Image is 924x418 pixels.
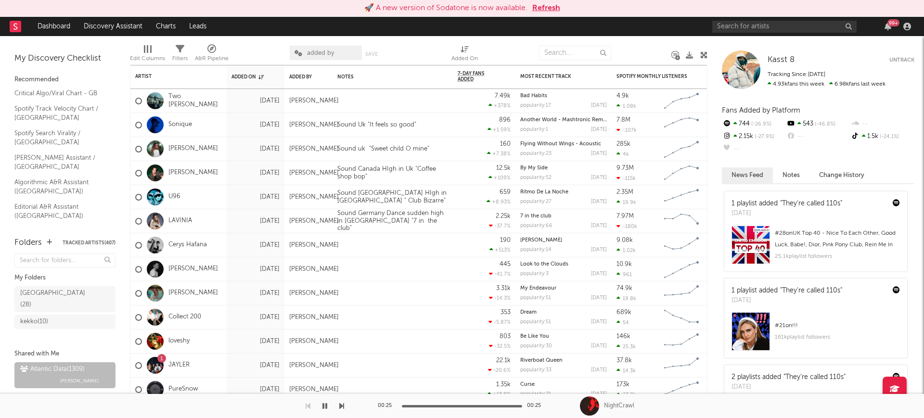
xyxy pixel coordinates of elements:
[333,210,453,232] div: Sound Germany Dance sudden high in [GEOGRAPHIC_DATA] "7 in the club"
[20,288,88,311] div: [GEOGRAPHIC_DATA] ( 28 )
[660,329,703,354] svg: Chart title
[489,247,511,253] div: +513 %
[520,247,552,253] div: popularity: 14
[520,238,562,243] a: [PERSON_NAME]
[168,313,201,321] a: Collect 200
[520,319,551,325] div: popularity: 51
[168,93,222,109] a: Two [PERSON_NAME]
[731,372,846,382] div: 2 playlists added
[660,378,703,402] svg: Chart title
[231,288,280,299] div: [DATE]
[451,41,478,69] div: Added On
[289,362,339,369] div: [PERSON_NAME]
[500,333,511,340] div: 803
[616,165,634,171] div: 9.73M
[14,177,106,197] a: Algorithmic A&R Assistant ([GEOGRAPHIC_DATA])
[520,127,548,132] div: popularity: 1
[616,357,632,364] div: 37.8k
[591,343,607,349] div: [DATE]
[307,50,334,56] span: added by
[616,93,629,99] div: 4.9k
[365,51,378,57] button: Save
[333,121,421,129] div: Sound Uk "It feels so good"
[520,223,552,228] div: popularity: 66
[168,121,192,129] a: Sonique
[495,93,511,99] div: 7.49k
[768,56,795,64] span: Kasst 8
[616,103,636,109] div: 1.08k
[520,343,552,349] div: popularity: 30
[768,81,824,87] span: 4.93k fans this week
[660,209,703,233] svg: Chart title
[780,200,842,207] a: "They're called 110s"
[722,130,786,143] div: 2.15k
[520,214,552,219] a: 7 in the club
[289,217,339,225] div: [PERSON_NAME]
[500,261,511,267] div: 445
[616,199,636,205] div: 19.9k
[520,262,568,267] a: Look to the Clouds
[231,119,280,131] div: [DATE]
[500,309,511,316] div: 353
[489,223,511,229] div: -37.7 %
[195,41,229,69] div: A&R Pipeline
[60,375,99,387] span: [PERSON_NAME]
[520,382,535,387] a: Curse
[616,295,636,302] div: 19.8k
[722,143,786,155] div: --
[768,81,885,87] span: 6.98k fans last week
[488,175,511,181] div: +109 %
[520,165,548,171] a: By My Side
[591,319,607,325] div: [DATE]
[520,286,607,291] div: My Endeavour
[616,261,632,267] div: 10.9k
[168,217,192,225] a: LAVINIA
[333,190,453,204] div: Sound [GEOGRAPHIC_DATA] HIgh in [GEOGRAPHIC_DATA] " Club Bizarre"
[591,223,607,228] div: [DATE]
[172,41,188,69] div: Filters
[489,271,511,277] div: -41.7 %
[616,175,636,181] div: -115k
[591,392,607,397] div: [DATE]
[14,315,115,329] a: kekko(10)
[616,189,633,195] div: 2.35M
[364,2,527,14] div: 🚀 A new version of Sodatone is now available.
[20,364,85,375] div: Atlantic Data ( 1309 )
[520,310,537,315] a: Dream
[487,199,511,205] div: +8.93 %
[500,141,511,147] div: 160
[786,118,850,130] div: 543
[520,334,607,339] div: Be Like You
[520,286,556,291] a: My Endeavour
[520,190,568,195] a: Ritmo De La Noche
[616,237,633,243] div: 9.08k
[520,214,607,219] div: 7 in the club
[768,55,795,65] a: Kasst 8
[172,53,188,64] div: Filters
[616,117,630,123] div: 7.8M
[722,118,786,130] div: 744
[775,320,900,331] div: # 21 on !!!
[660,137,703,161] svg: Chart title
[289,145,339,153] div: [PERSON_NAME]
[539,46,611,60] input: Search...
[724,226,907,271] a: #28onUK Top 40 - Nice To Each Other, Good Luck, Babe!, Dior, Pink Pony Club, Rein Me In25.1kplayl...
[850,118,914,130] div: --
[616,381,629,388] div: 173k
[14,88,106,99] a: Critical Algo/Viral Chart - GB
[520,392,551,397] div: popularity: 21
[813,122,835,127] span: -46.8 %
[14,253,115,267] input: Search for folders...
[149,17,182,36] a: Charts
[289,241,339,249] div: [PERSON_NAME]
[520,238,607,243] div: Helynt Ryfeddol
[231,264,280,275] div: [DATE]
[458,71,496,82] span: 7-Day Fans Added
[496,165,511,171] div: 12.5k
[520,165,607,171] div: By My Side
[168,145,218,153] a: [PERSON_NAME]
[731,209,842,218] div: [DATE]
[520,310,607,315] div: Dream
[231,215,280,227] div: [DATE]
[731,382,846,392] div: [DATE]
